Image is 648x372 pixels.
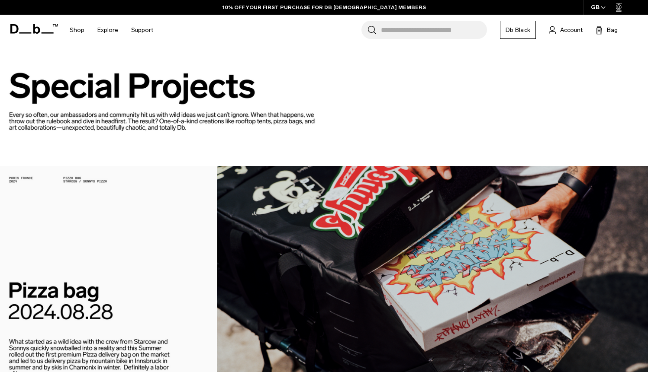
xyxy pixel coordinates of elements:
[131,15,153,45] a: Support
[222,3,426,11] a: 10% OFF YOUR FIRST PURCHASE FOR DB [DEMOGRAPHIC_DATA] MEMBERS
[63,15,160,45] nav: Main Navigation
[596,25,618,35] button: Bag
[607,25,618,35] span: Bag
[70,15,84,45] a: Shop
[560,25,583,35] span: Account
[97,15,118,45] a: Explore
[549,25,583,35] a: Account
[500,21,536,39] a: Db Black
